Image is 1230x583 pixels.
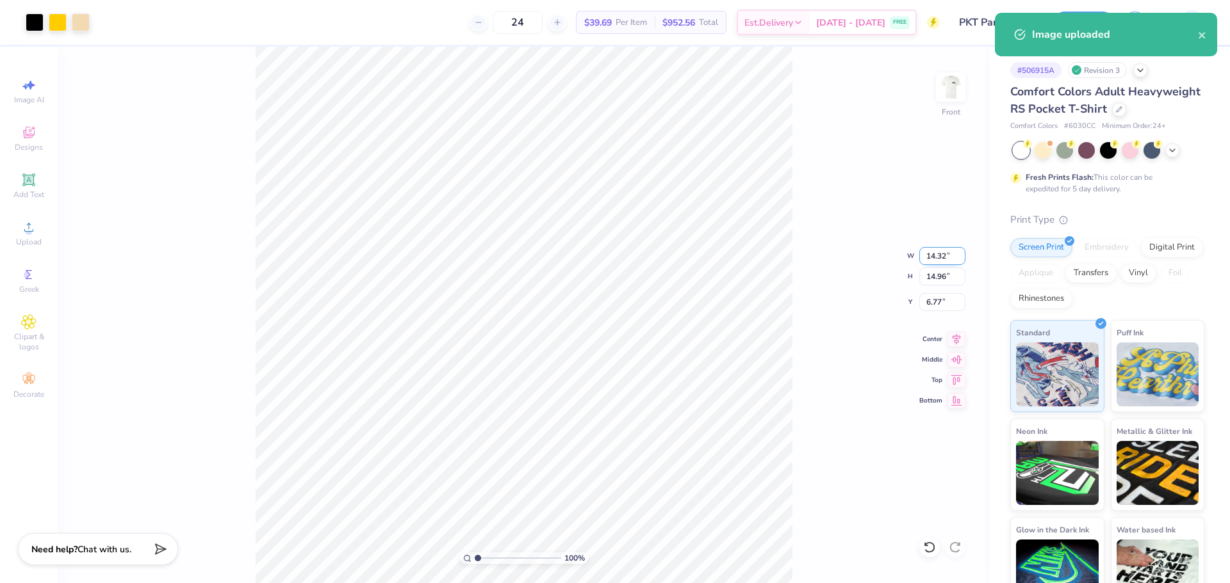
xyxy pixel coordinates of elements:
span: Top [919,376,942,385]
span: Water based Ink [1117,523,1176,536]
span: Per Item [616,16,647,29]
span: [DATE] - [DATE] [816,16,885,29]
span: Metallic & Glitter Ink [1117,424,1192,438]
span: # 6030CC [1064,121,1095,132]
span: Bottom [919,396,942,405]
span: Image AI [14,95,44,105]
span: Middle [919,355,942,364]
span: Chat with us. [78,543,131,555]
img: Puff Ink [1117,342,1199,406]
span: Designs [15,142,43,152]
span: Decorate [13,389,44,399]
span: Total [699,16,718,29]
div: This color can be expedited for 5 day delivery. [1026,172,1183,195]
div: Print Type [1010,212,1204,227]
strong: Need help? [31,543,78,555]
div: Vinyl [1120,264,1156,283]
span: Add Text [13,189,44,200]
div: # 506915A [1010,62,1062,78]
span: Clipart & logos [6,331,51,352]
span: $952.56 [662,16,695,29]
img: Standard [1016,342,1099,406]
input: Untitled Design [949,10,1044,35]
img: Metallic & Glitter Ink [1117,441,1199,505]
div: Foil [1160,264,1190,283]
div: Applique [1010,264,1062,283]
span: Greek [19,284,39,294]
strong: Fresh Prints Flash: [1026,172,1094,182]
div: Rhinestones [1010,289,1072,308]
span: FREE [893,18,906,27]
div: Front [942,106,960,118]
span: Neon Ink [1016,424,1047,438]
div: Digital Print [1141,238,1203,257]
button: close [1198,27,1207,42]
span: Upload [16,237,42,247]
span: $39.69 [584,16,612,29]
div: Transfers [1065,264,1117,283]
span: Standard [1016,326,1050,339]
div: Screen Print [1010,238,1072,257]
input: – – [493,11,543,34]
img: Front [938,74,963,100]
img: Neon Ink [1016,441,1099,505]
span: Minimum Order: 24 + [1102,121,1166,132]
span: Est. Delivery [744,16,793,29]
span: Puff Ink [1117,326,1144,339]
span: 100 % [564,552,585,564]
div: Embroidery [1076,238,1137,257]
div: Revision 3 [1068,62,1127,78]
span: Center [919,335,942,344]
span: Glow in the Dark Ink [1016,523,1089,536]
span: Comfort Colors [1010,121,1058,132]
span: Comfort Colors Adult Heavyweight RS Pocket T-Shirt [1010,84,1201,116]
div: Image uploaded [1032,27,1198,42]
